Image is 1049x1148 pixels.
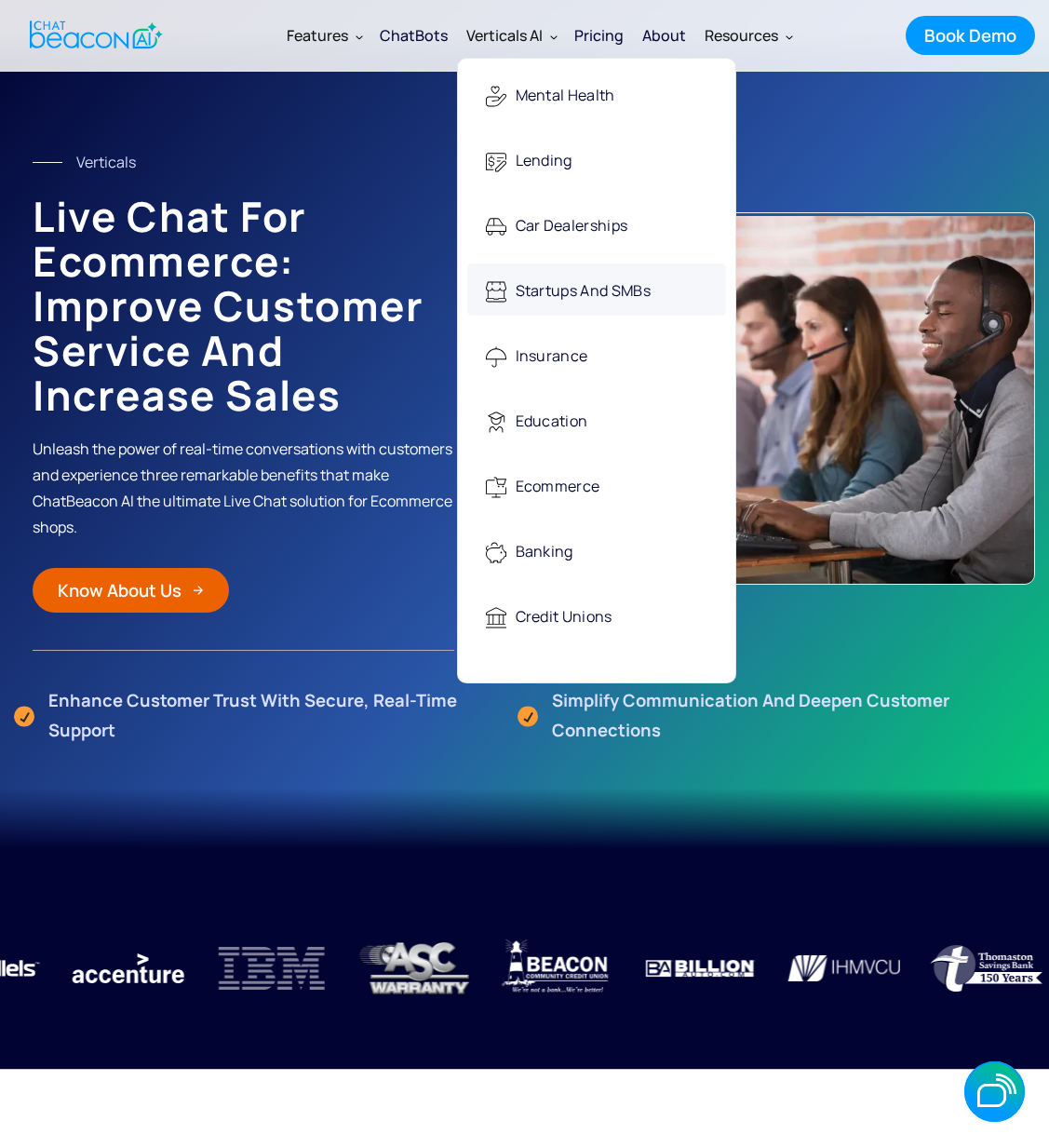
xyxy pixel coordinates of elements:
a: Know About Us [33,568,229,613]
img: Dropdown [356,33,363,40]
div: Resources [705,22,778,48]
a: Lending [467,133,726,185]
div: Features [287,22,348,48]
a: Banking [467,524,726,576]
div: ChatBots [380,22,448,48]
div: Lending [516,142,572,181]
a: Car Dealerships [467,198,726,250]
img: Line [33,162,62,163]
a: home [14,12,173,58]
div: Insurance [516,338,588,376]
img: Arrow [193,585,204,596]
a: About [633,11,695,60]
img: Dropdown [786,33,793,40]
p: Unleash the power of real-time conversations with customers and experience three remarkable benef... [33,436,454,540]
img: Check Icon Orange [14,703,34,727]
div: Ecommerce [516,468,600,506]
div: Banking [516,533,573,572]
div: Features [277,13,370,58]
div: Credit Unions [516,599,612,637]
div: Resources [695,13,800,58]
img: Dropdown [550,33,558,40]
a: Mental Health [467,68,726,120]
div: Education [516,403,588,441]
img: Check Icon Orange [518,703,538,727]
div: Car Dealerships [516,208,628,246]
nav: Verticals AI [457,58,736,683]
div: Startups and SMBs [516,273,651,311]
div: Verticals AI [457,13,565,58]
a: Startups and SMBs [467,263,726,316]
div: Verticals AI [466,22,543,48]
a: Education [467,394,726,446]
div: Know About Us [58,578,182,602]
a: Ecommerce [467,459,726,511]
div: Mental Health [516,77,615,115]
div: Pricing [574,22,624,48]
strong: Enhance Customer Trust with Secure, Real-Time Support [48,688,457,742]
div: Book Demo [924,23,1016,47]
a: Pricing [565,11,633,60]
strong: Simplify Communication and Deepen Customer Connections [552,688,949,742]
a: Credit Unions [467,589,726,642]
a: ChatBots [370,11,457,60]
div: About [642,22,686,48]
div: Verticals [76,149,136,175]
img: Empeople Credit Union using ChatBeaconAI [778,912,908,1024]
a: Book Demo [906,16,1035,55]
h1: Live chat for ecommerce: Improve customer service and increase sales [33,194,454,417]
a: Insurance [467,329,726,381]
